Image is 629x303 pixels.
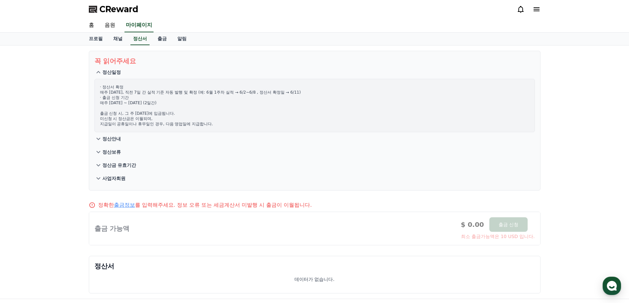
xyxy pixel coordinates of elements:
p: 정산안내 [102,136,121,142]
a: CReward [89,4,138,15]
a: 정산서 [130,33,150,45]
p: 꼭 읽어주세요 [94,56,535,66]
p: 정산일정 [102,69,121,76]
span: CReward [99,4,138,15]
a: 설정 [85,209,127,226]
a: 알림 [172,33,192,45]
p: 사업자회원 [102,175,125,182]
span: 대화 [60,219,68,225]
p: 정확한 를 입력해주세요. 정보 오류 또는 세금계산서 미발행 시 출금이 이월됩니다. [98,201,312,209]
button: 정산금 유효기간 [94,159,535,172]
span: 설정 [102,219,110,224]
button: 정산보류 [94,145,535,159]
p: 정산금 유효기간 [102,162,136,168]
a: 홈 [84,18,99,32]
a: 홈 [2,209,44,226]
p: 정산서 [94,261,535,271]
p: 데이터가 없습니다. [295,276,334,283]
button: 정산안내 [94,132,535,145]
a: 출금 [152,33,172,45]
a: 채널 [108,33,128,45]
p: 정산보류 [102,149,121,155]
a: 프로필 [84,33,108,45]
a: 음원 [99,18,121,32]
a: 마이페이지 [124,18,154,32]
p: · 정산서 확정 매주 [DATE], 직전 7일 간 실적 기준 자동 발행 및 확정 (예: 6월 1주차 실적 → 6/2~6/8 , 정산서 확정일 → 6/11) · 출금 신청 기간... [100,84,529,127]
button: 정산일정 [94,66,535,79]
button: 사업자회원 [94,172,535,185]
a: 대화 [44,209,85,226]
a: 출금정보 [114,202,135,208]
span: 홈 [21,219,25,224]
